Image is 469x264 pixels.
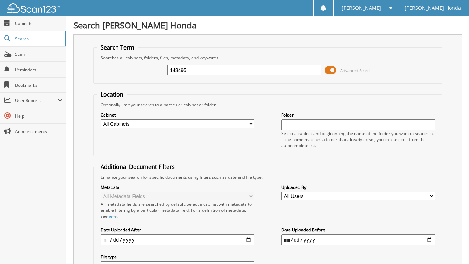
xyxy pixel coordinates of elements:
[15,98,58,104] span: User Reports
[97,44,138,51] legend: Search Term
[101,112,254,118] label: Cabinet
[15,113,63,119] span: Help
[434,230,469,264] iframe: Chat Widget
[97,174,438,180] div: Enhance your search for specific documents using filters such as date and file type.
[281,131,435,148] div: Select a cabinet and begin typing the name of the folder you want to search in. If the name match...
[97,91,127,98] legend: Location
[108,213,117,219] a: here
[101,234,254,245] input: start
[281,234,435,245] input: end
[340,68,372,73] span: Advanced Search
[7,3,60,13] img: scan123-logo-white.svg
[405,6,461,10] span: [PERSON_NAME] Honda
[281,184,435,190] label: Uploaded By
[101,184,254,190] label: Metadata
[73,19,462,31] h1: Search [PERSON_NAME] Honda
[342,6,381,10] span: [PERSON_NAME]
[97,163,178,171] legend: Additional Document Filters
[15,20,63,26] span: Cabinets
[97,55,438,61] div: Searches all cabinets, folders, files, metadata, and keywords
[101,201,254,219] div: All metadata fields are searched by default. Select a cabinet with metadata to enable filtering b...
[15,128,63,134] span: Announcements
[281,112,435,118] label: Folder
[15,36,62,42] span: Search
[15,51,63,57] span: Scan
[15,82,63,88] span: Bookmarks
[281,227,435,233] label: Date Uploaded Before
[101,254,254,260] label: File type
[15,67,63,73] span: Reminders
[97,102,438,108] div: Optionally limit your search to a particular cabinet or folder
[101,227,254,233] label: Date Uploaded After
